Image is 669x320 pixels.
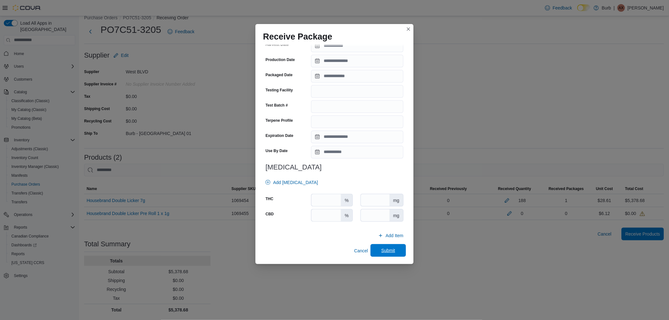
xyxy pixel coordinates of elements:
[266,103,288,108] label: Test Batch #
[266,88,293,93] label: Testing Facility
[273,179,318,186] span: Add [MEDICAL_DATA]
[311,55,403,67] input: Press the down key to open a popover containing a calendar.
[266,163,403,171] h3: [MEDICAL_DATA]
[311,131,403,143] input: Press the down key to open a popover containing a calendar.
[352,244,371,257] button: Cancel
[266,148,288,153] label: Use By Date
[266,118,293,123] label: Terpene Profile
[376,229,406,242] button: Add Item
[381,247,395,254] span: Submit
[405,25,412,33] button: Closes this modal window
[311,40,403,52] input: Press the down key to open a popover containing a calendar.
[311,70,403,83] input: Press the down key to open a popover containing a calendar.
[266,212,274,217] label: CBD
[390,194,403,206] div: mg
[263,32,332,42] h1: Receive Package
[266,42,289,47] label: Harvest Date
[390,209,403,221] div: mg
[354,248,368,254] span: Cancel
[341,194,352,206] div: %
[371,244,406,257] button: Submit
[266,196,273,201] label: THC
[386,232,403,239] span: Add Item
[266,133,293,138] label: Expiration Date
[263,176,321,189] button: Add [MEDICAL_DATA]
[341,209,352,221] div: %
[311,146,403,158] input: Press the down key to open a popover containing a calendar.
[266,57,295,62] label: Production Date
[266,72,292,77] label: Packaged Date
